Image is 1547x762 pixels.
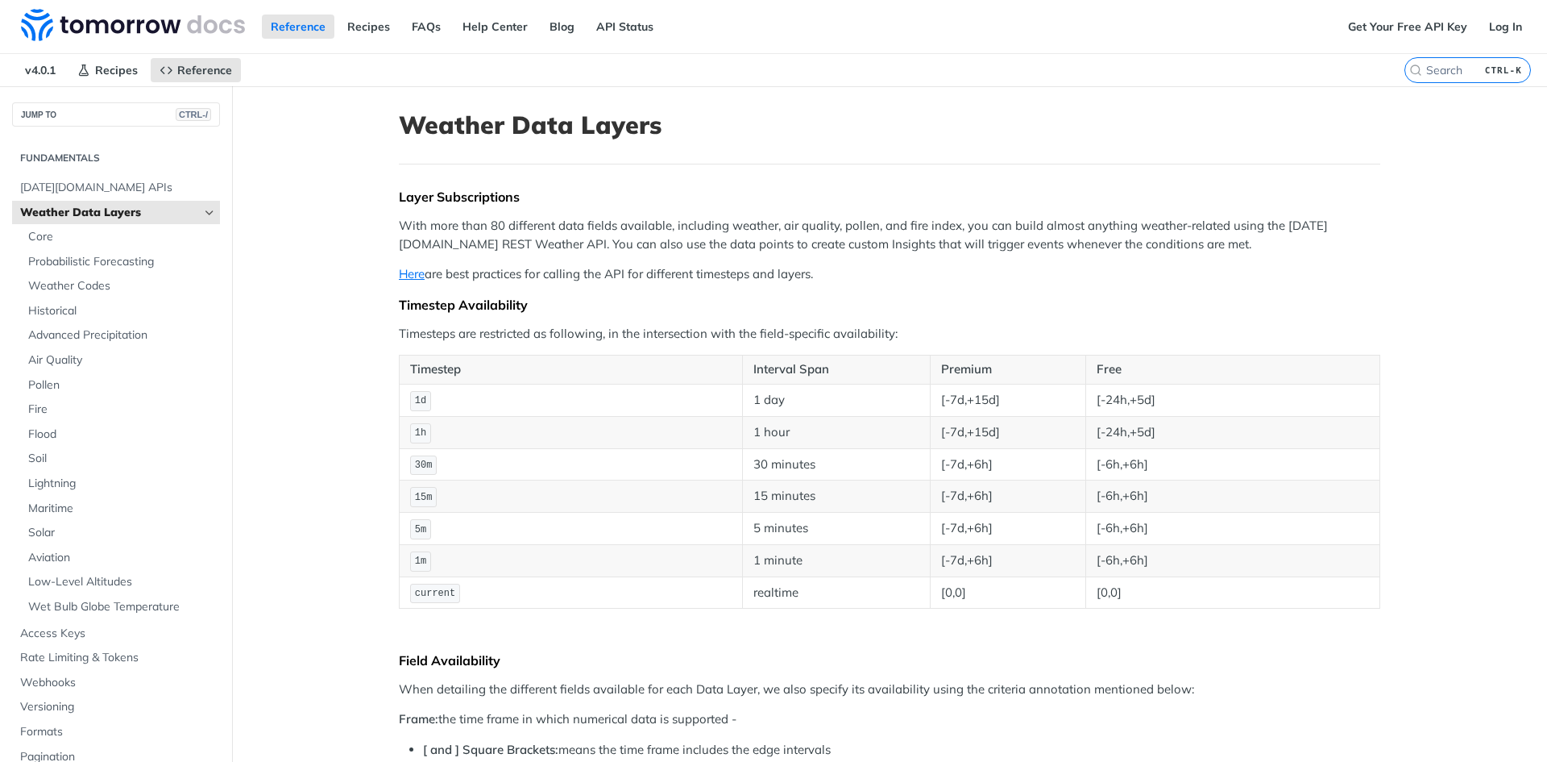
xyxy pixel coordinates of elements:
[1085,416,1379,448] td: [-24h,+5d]
[742,384,930,416] td: 1 day
[12,201,220,225] a: Weather Data LayersHide subpages for Weather Data Layers
[20,373,220,398] a: Pollen
[20,650,216,666] span: Rate Limiting & Tokens
[415,427,426,439] span: 1h
[931,356,1086,385] th: Premium
[20,225,220,249] a: Core
[742,448,930,481] td: 30 minutes
[1085,577,1379,609] td: [0,0]
[95,63,138,77] span: Recipes
[399,110,1380,139] h1: Weather Data Layers
[399,189,1380,205] div: Layer Subscriptions
[28,525,216,541] span: Solar
[28,476,216,492] span: Lightning
[742,481,930,513] td: 15 minutes
[20,447,220,471] a: Soil
[28,352,216,369] span: Air Quality
[16,58,64,82] span: v4.0.1
[1085,481,1379,513] td: [-6h,+6h]
[20,398,220,422] a: Fire
[28,451,216,467] span: Soil
[931,544,1086,577] td: [-7d,+6h]
[68,58,147,82] a: Recipes
[399,266,425,281] a: Here
[20,299,220,323] a: Historical
[20,323,220,348] a: Advanced Precipitation
[415,460,433,471] span: 30m
[28,327,216,344] span: Advanced Precipitation
[12,646,220,670] a: Rate Limiting & Tokens
[1085,513,1379,545] td: [-6h,+6h]
[399,711,438,727] strong: Frame:
[28,427,216,443] span: Flood
[399,325,1380,344] p: Timesteps are restricted as following, in the intersection with the field-specific availability:
[399,681,1380,699] p: When detailing the different fields available for each Data Layer, we also specify its availabili...
[20,348,220,373] a: Air Quality
[12,151,220,165] h2: Fundamentals
[262,15,334,39] a: Reference
[338,15,399,39] a: Recipes
[20,595,220,619] a: Wet Bulb Globe Temperature
[12,622,220,646] a: Access Keys
[12,695,220,719] a: Versioning
[20,546,220,570] a: Aviation
[20,626,216,642] span: Access Keys
[742,356,930,385] th: Interval Span
[399,265,1380,284] p: are best practices for calling the API for different timesteps and layers.
[20,699,216,715] span: Versioning
[20,570,220,594] a: Low-Level Altitudes
[151,58,241,82] a: Reference
[399,217,1380,253] p: With more than 80 different data fields available, including weather, air quality, pollen, and fi...
[20,675,216,691] span: Webhooks
[403,15,450,39] a: FAQs
[176,108,211,121] span: CTRL-/
[20,180,216,196] span: [DATE][DOMAIN_NAME] APIs
[931,577,1086,609] td: [0,0]
[20,250,220,274] a: Probabilistic Forecasting
[1085,356,1379,385] th: Free
[541,15,583,39] a: Blog
[423,741,1380,760] li: means the time frame includes the edge intervals
[28,278,216,294] span: Weather Codes
[177,63,232,77] span: Reference
[28,501,216,517] span: Maritime
[20,423,220,447] a: Flood
[415,492,433,503] span: 15m
[742,577,930,609] td: realtime
[931,448,1086,481] td: [-7d,+6h]
[21,9,245,41] img: Tomorrow.io Weather API Docs
[20,724,216,740] span: Formats
[1339,15,1476,39] a: Get Your Free API Key
[742,544,930,577] td: 1 minute
[28,229,216,245] span: Core
[28,303,216,319] span: Historical
[12,102,220,127] button: JUMP TOCTRL-/
[1409,64,1422,77] svg: Search
[742,513,930,545] td: 5 minutes
[415,556,426,567] span: 1m
[1085,384,1379,416] td: [-24h,+5d]
[399,710,1380,729] p: the time frame in which numerical data is supported -
[399,297,1380,313] div: Timestep Availability
[28,574,216,590] span: Low-Level Altitudes
[203,206,216,219] button: Hide subpages for Weather Data Layers
[28,254,216,270] span: Probabilistic Forecasting
[415,524,426,535] span: 5m
[20,497,220,521] a: Maritime
[931,384,1086,416] td: [-7d,+15d]
[1085,544,1379,577] td: [-6h,+6h]
[28,550,216,566] span: Aviation
[399,652,1380,668] div: Field Availability
[742,416,930,448] td: 1 hour
[931,513,1086,545] td: [-7d,+6h]
[12,176,220,200] a: [DATE][DOMAIN_NAME] APIs
[1480,15,1531,39] a: Log In
[423,742,558,757] strong: [ and ] Square Brackets:
[20,472,220,496] a: Lightning
[415,395,426,406] span: 1d
[1481,62,1526,78] kbd: CTRL-K
[28,402,216,418] span: Fire
[12,720,220,744] a: Formats
[20,274,220,298] a: Weather Codes
[400,356,743,385] th: Timestep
